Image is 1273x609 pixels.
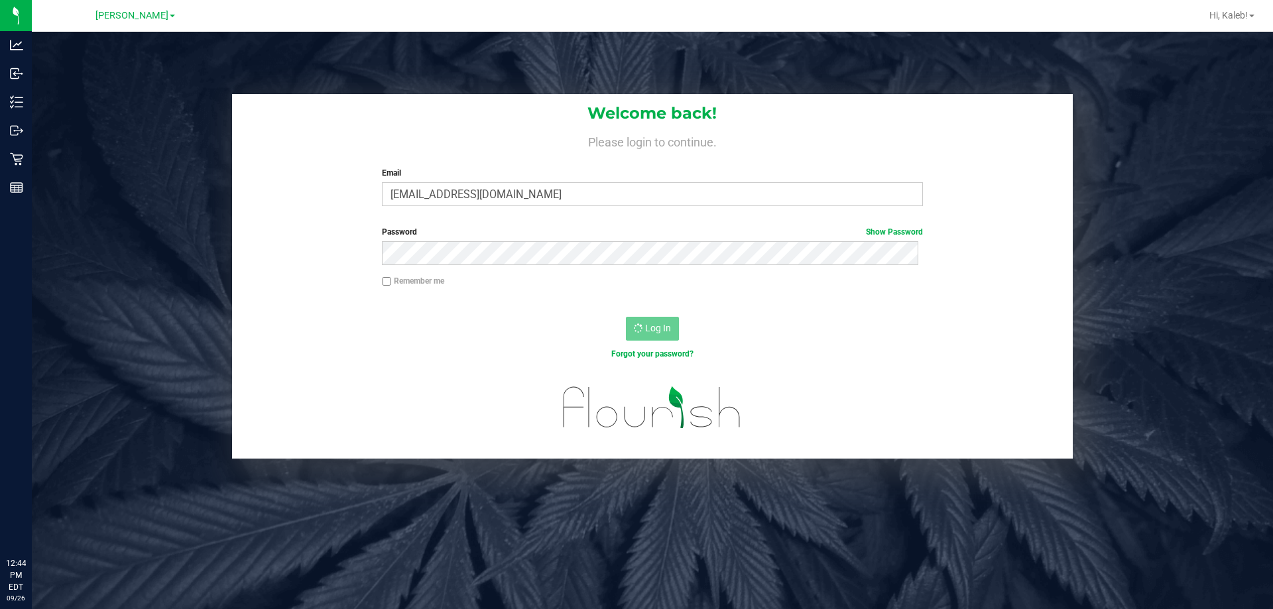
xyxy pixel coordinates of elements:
[866,227,923,237] a: Show Password
[6,557,26,593] p: 12:44 PM EDT
[611,349,694,359] a: Forgot your password?
[232,133,1073,148] h4: Please login to continue.
[10,38,23,52] inline-svg: Analytics
[382,227,417,237] span: Password
[6,593,26,603] p: 09/26
[547,374,757,441] img: flourish_logo.svg
[382,167,922,179] label: Email
[95,10,168,21] span: [PERSON_NAME]
[10,181,23,194] inline-svg: Reports
[382,277,391,286] input: Remember me
[1209,10,1248,21] span: Hi, Kaleb!
[232,105,1073,122] h1: Welcome back!
[645,323,671,333] span: Log In
[10,67,23,80] inline-svg: Inbound
[10,152,23,166] inline-svg: Retail
[10,124,23,137] inline-svg: Outbound
[382,275,444,287] label: Remember me
[626,317,679,341] button: Log In
[10,95,23,109] inline-svg: Inventory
